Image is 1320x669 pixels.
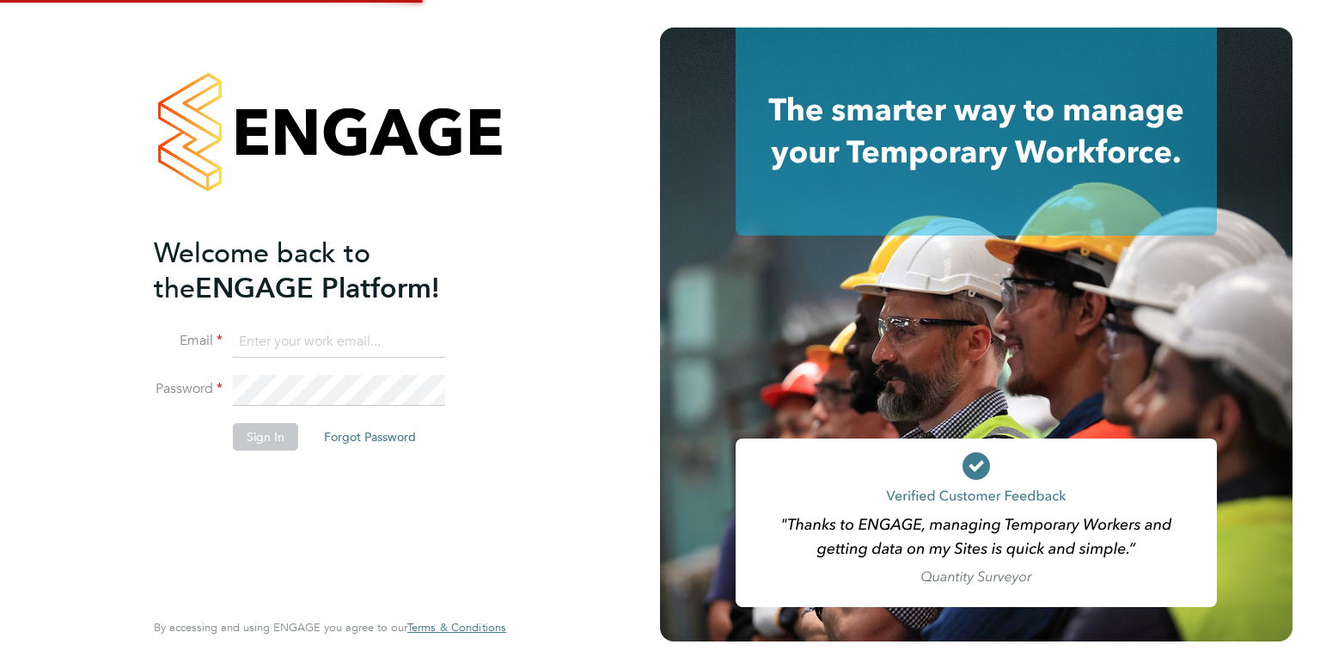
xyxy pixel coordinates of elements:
[154,236,489,306] h2: ENGAGE Platform!
[154,380,223,398] label: Password
[407,620,506,635] span: Terms & Conditions
[154,332,223,350] label: Email
[154,620,506,635] span: By accessing and using ENGAGE you agree to our
[233,327,445,358] input: Enter your work email...
[233,423,298,451] button: Sign In
[310,423,430,451] button: Forgot Password
[407,621,506,635] a: Terms & Conditions
[154,236,370,305] span: Welcome back to the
